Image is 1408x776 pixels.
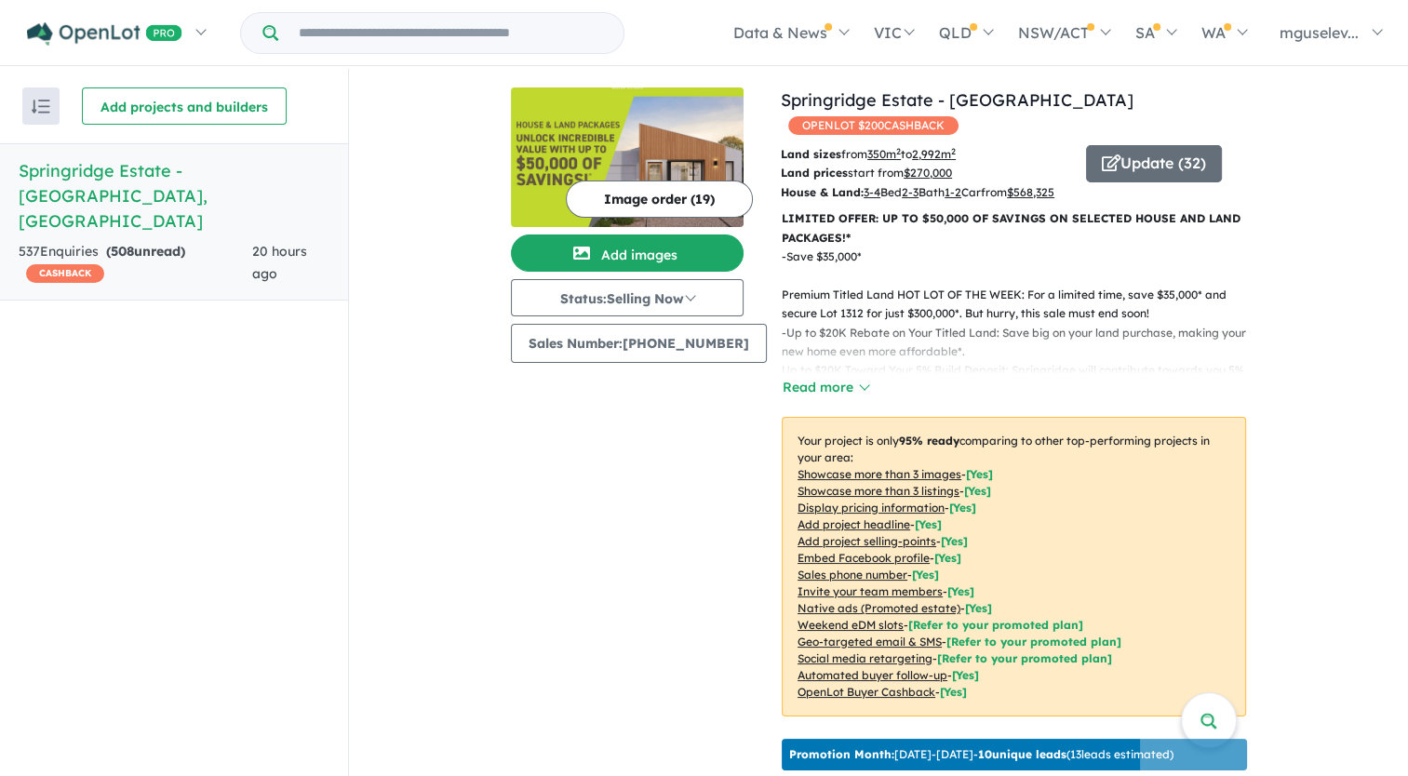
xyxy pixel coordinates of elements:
[966,467,993,481] span: [ Yes ]
[511,279,744,316] button: Status:Selling Now
[798,635,942,649] u: Geo-targeted email & SMS
[978,747,1066,761] b: 10 unique leads
[952,668,979,682] span: [Yes]
[798,568,907,582] u: Sales phone number
[1007,185,1054,199] u: $ 568,325
[511,234,744,272] button: Add images
[32,100,50,114] img: sort.svg
[1280,23,1359,42] span: mguselev...
[899,434,959,448] b: 95 % ready
[781,166,848,180] b: Land prices
[789,746,1173,763] p: [DATE] - [DATE] - ( 13 leads estimated)
[252,243,307,282] span: 20 hours ago
[788,116,959,135] span: OPENLOT $ 200 CASHBACK
[940,685,967,699] span: [Yes]
[934,551,961,565] span: [ Yes ]
[946,635,1121,649] span: [Refer to your promoted plan]
[781,164,1072,182] p: start from
[798,601,960,615] u: Native ads (Promoted estate)
[782,417,1246,716] p: Your project is only comparing to other top-performing projects in your area: - - - - - - - - - -...
[908,618,1083,632] span: [Refer to your promoted plan]
[965,601,992,615] span: [Yes]
[902,185,919,199] u: 2-3
[798,484,959,498] u: Showcase more than 3 listings
[798,618,904,632] u: Weekend eDM slots
[782,324,1261,419] p: - Up to $20K Rebate on Your Titled Land: Save big on your land purchase, making your new home eve...
[781,183,1072,202] p: Bed Bath Car from
[781,147,841,161] b: Land sizes
[798,517,910,531] u: Add project headline
[26,264,104,283] span: CASHBACK
[106,243,185,260] strong: ( unread)
[1086,145,1222,182] button: Update (32)
[798,584,943,598] u: Invite your team members
[782,209,1246,248] p: LIMITED OFFER: UP TO $50,000 OF SAVINGS ON SELECTED HOUSE AND LAND PACKAGES!*
[798,685,935,699] u: OpenLot Buyer Cashback
[82,87,287,125] button: Add projects and builders
[964,484,991,498] span: [ Yes ]
[511,324,767,363] button: Sales Number:[PHONE_NUMBER]
[782,248,1261,324] p: - Save $35,000* Premium Titled Land HOT LOT OF THE WEEK: For a limited time, save $35,000* and se...
[782,377,869,398] button: Read more
[798,651,932,665] u: Social media retargeting
[781,89,1133,111] a: Springridge Estate - [GEOGRAPHIC_DATA]
[949,501,976,515] span: [ Yes ]
[798,668,947,682] u: Automated buyer follow-up
[566,181,753,218] button: Image order (19)
[951,146,956,156] sup: 2
[867,147,901,161] u: 350 m
[798,501,945,515] u: Display pricing information
[945,185,961,199] u: 1-2
[19,158,329,234] h5: Springridge Estate - [GEOGRAPHIC_DATA] , [GEOGRAPHIC_DATA]
[941,534,968,548] span: [ Yes ]
[947,584,974,598] span: [ Yes ]
[282,13,620,53] input: Try estate name, suburb, builder or developer
[27,22,182,46] img: Openlot PRO Logo White
[937,651,1112,665] span: [Refer to your promoted plan]
[798,534,936,548] u: Add project selling-points
[915,517,942,531] span: [ Yes ]
[901,147,956,161] span: to
[511,87,744,227] img: Springridge Estate - Wallan
[781,145,1072,164] p: from
[864,185,880,199] u: 3-4
[789,747,894,761] b: Promotion Month:
[912,568,939,582] span: [ Yes ]
[896,146,901,156] sup: 2
[904,166,952,180] u: $ 270,000
[111,243,134,260] span: 508
[798,551,930,565] u: Embed Facebook profile
[912,147,956,161] u: 2,992 m
[781,185,864,199] b: House & Land:
[19,241,252,286] div: 537 Enquir ies
[798,467,961,481] u: Showcase more than 3 images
